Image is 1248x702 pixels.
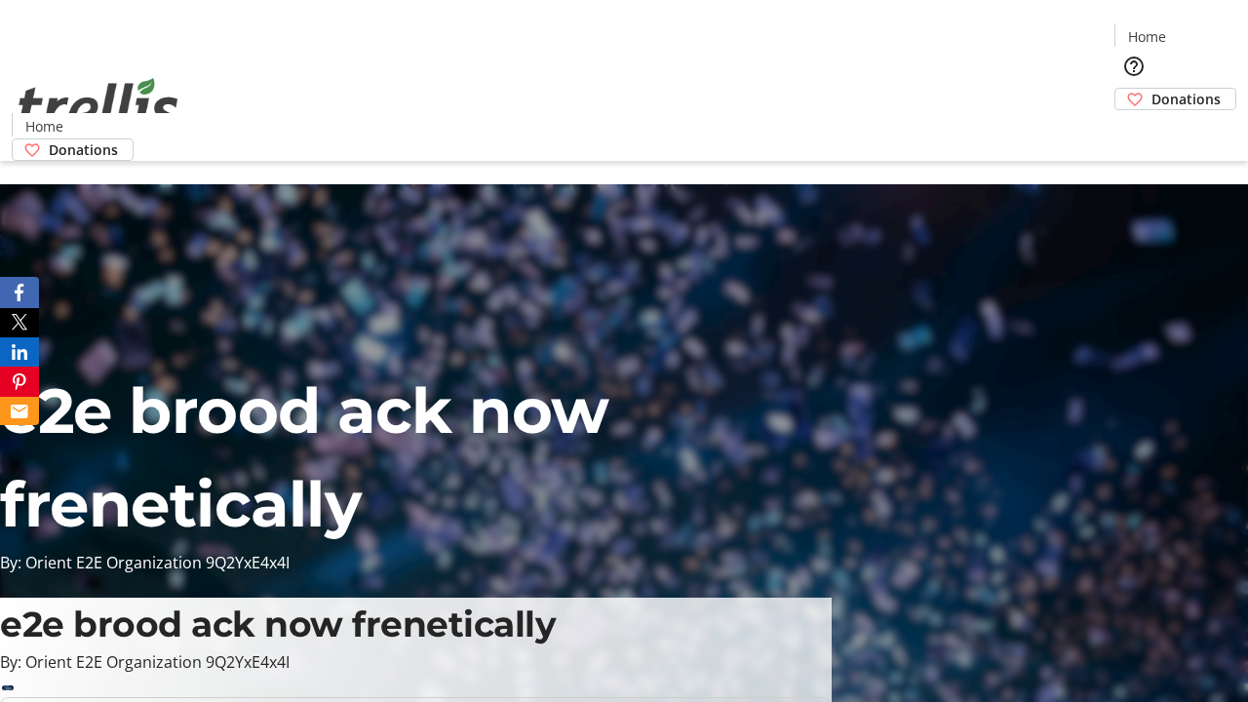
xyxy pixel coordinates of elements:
a: Home [1115,26,1178,47]
img: Orient E2E Organization 9Q2YxE4x4I's Logo [12,57,185,154]
a: Donations [12,138,134,161]
span: Home [1128,26,1166,47]
span: Home [25,116,63,136]
span: Donations [1151,89,1221,109]
span: Donations [49,139,118,160]
button: Cart [1114,110,1153,149]
a: Donations [1114,88,1236,110]
a: Home [13,116,75,136]
button: Help [1114,47,1153,86]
